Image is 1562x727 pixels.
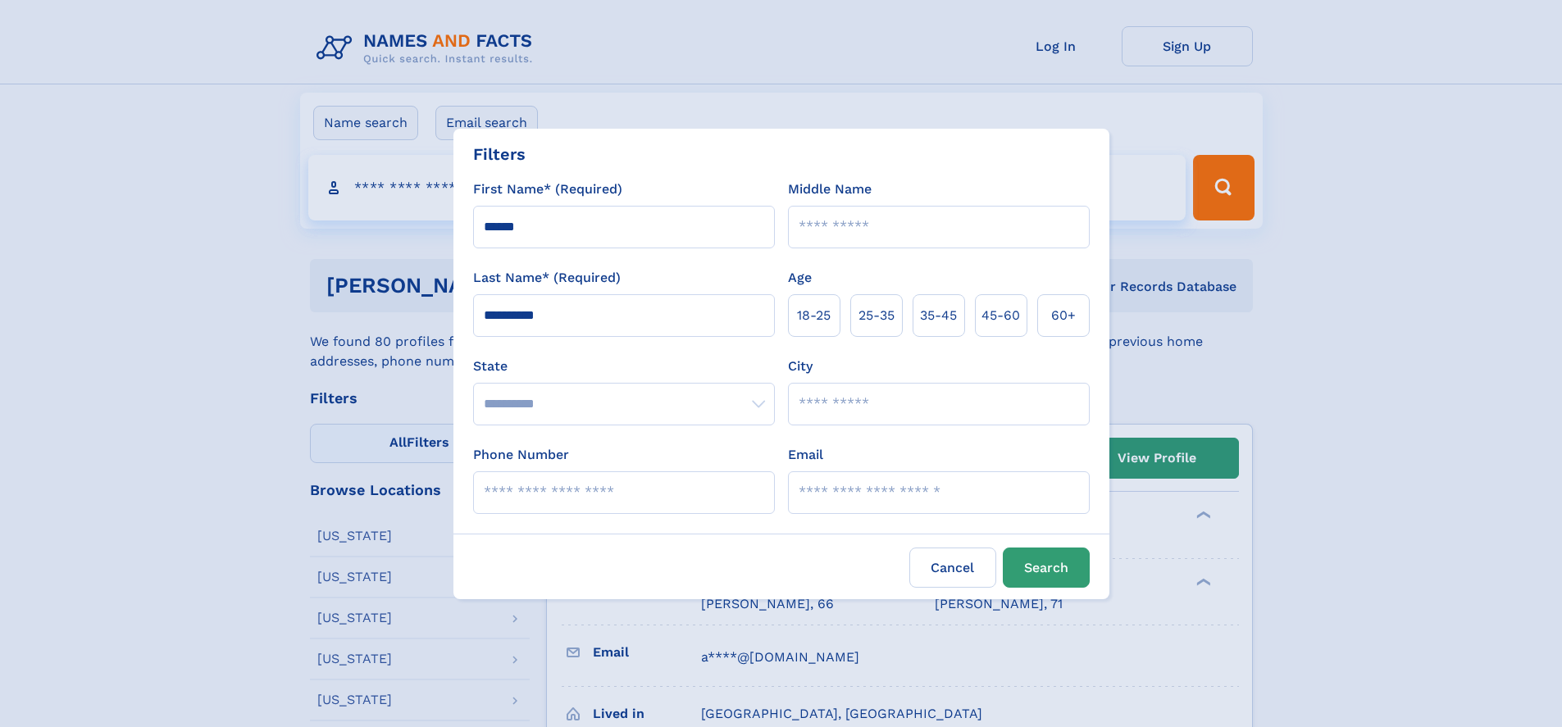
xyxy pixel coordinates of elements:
label: First Name* (Required) [473,179,622,199]
label: State [473,357,775,376]
span: 35‑45 [920,306,957,325]
label: Middle Name [788,179,872,199]
span: 18‑25 [797,306,831,325]
div: Filters [473,142,526,166]
span: 45‑60 [981,306,1020,325]
button: Search [1003,548,1090,588]
label: Email [788,445,823,465]
label: Age [788,268,812,288]
label: Cancel [909,548,996,588]
label: City [788,357,813,376]
span: 60+ [1051,306,1076,325]
span: 25‑35 [858,306,895,325]
label: Last Name* (Required) [473,268,621,288]
label: Phone Number [473,445,569,465]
